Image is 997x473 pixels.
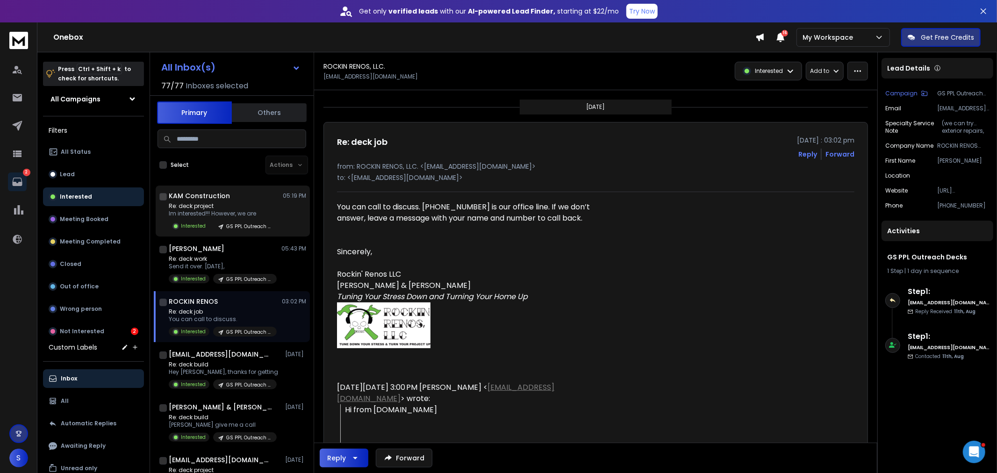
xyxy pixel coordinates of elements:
p: Meeting Completed [60,238,121,245]
p: Interested [181,434,206,441]
p: Contacted [915,353,964,360]
button: Primary [157,101,232,124]
p: You can call to discuss. [169,315,277,323]
h6: [EMAIL_ADDRESS][DOMAIN_NAME] [908,299,990,306]
span: 1 day in sequence [907,267,959,275]
p: Im interested!!! However, we are [169,210,277,217]
p: Unread only [61,465,97,472]
p: Campaign [885,90,918,97]
p: Closed [60,260,81,268]
div: Sincerely, [337,246,610,359]
h3: Filters [43,124,144,137]
button: Lead [43,165,144,184]
button: Try Now [626,4,658,19]
p: Re: deck build [169,414,277,421]
span: 11th, Aug [942,353,964,360]
p: ROCKIN RENOS LLC. [937,142,990,150]
p: to: <[EMAIL_ADDRESS][DOMAIN_NAME]> [337,173,854,182]
p: Interested [181,328,206,335]
i: Tuning Your Stress Down and Turning Your Home Up [337,291,528,302]
button: Interested [43,187,144,206]
div: Reply [327,453,346,463]
a: 2 [8,172,27,191]
p: GS PPL Outreach Decks [226,223,271,230]
p: Get Free Credits [921,33,974,42]
p: Not Interested [60,328,104,335]
h6: [EMAIL_ADDRESS][DOMAIN_NAME] [908,344,990,351]
p: Phone [885,202,903,209]
p: Add to [810,67,829,75]
p: [DATE] [285,351,306,358]
h1: All Inbox(s) [161,63,215,72]
p: [DATE] [285,403,306,411]
p: First Name [885,157,915,165]
p: Out of office [60,283,99,290]
button: Inbox [43,369,144,388]
p: Interested [60,193,92,201]
button: All Inbox(s) [154,58,308,77]
span: 1 Step [887,267,903,275]
button: Campaign [885,90,928,97]
h1: Onebox [53,32,755,43]
button: Wrong person [43,300,144,318]
button: Automatic Replies [43,414,144,433]
div: Rockin' Renos LLC [337,269,610,280]
h1: [EMAIL_ADDRESS][DOMAIN_NAME] [169,350,272,359]
p: (we can try exterior repairs, interior repairs, custom wood work as well) [942,120,990,135]
p: Re: deck work [169,255,277,263]
p: location [885,172,910,179]
h3: Custom Labels [49,343,97,352]
p: Awaiting Reply [61,442,106,450]
p: [EMAIL_ADDRESS][DOMAIN_NAME] [937,105,990,112]
button: Meeting Booked [43,210,144,229]
button: Closed [43,255,144,273]
div: You can call to discuss. [PHONE_NUMBER] is our office line. If we don’t answer, leave a message w... [337,201,610,224]
button: Reply [798,150,817,159]
h1: GS PPL Outreach Decks [887,252,988,262]
p: Meeting Booked [60,215,108,223]
p: Interested [181,381,206,388]
strong: AI-powered Lead Finder, [468,7,555,16]
p: GS PPL Outreach Decks [226,329,271,336]
div: [PERSON_NAME] & [PERSON_NAME] [337,280,610,291]
span: 11th, Aug [954,308,975,315]
button: All Campaigns [43,90,144,108]
button: Not Interested2 [43,322,144,341]
p: [URL][DOMAIN_NAME] [937,187,990,194]
p: website [885,187,908,194]
p: [DATE] [285,456,306,464]
p: Lead [60,171,75,178]
p: from: ROCKIN RENOS, LLC. <[EMAIL_ADDRESS][DOMAIN_NAME]> [337,162,854,171]
div: [DATE][DATE] 3:00 PM [PERSON_NAME] < > wrote: [337,382,610,404]
h3: Inboxes selected [186,80,248,92]
p: Email [885,105,901,112]
p: [PERSON_NAME] give me a call [169,421,277,429]
button: Meeting Completed [43,232,144,251]
p: Wrong person [60,305,102,313]
button: Reply [320,449,368,467]
div: Forward [825,150,854,159]
button: Out of office [43,277,144,296]
button: S [9,449,28,467]
p: Lead Details [887,64,930,73]
button: All Status [43,143,144,161]
span: 77 / 77 [161,80,184,92]
h1: Re: deck job [337,136,387,149]
button: Awaiting Reply [43,437,144,455]
p: GS PPL Outreach Decks [226,381,271,388]
p: [DATE] [587,103,605,111]
p: My Workspace [803,33,857,42]
p: 03:02 PM [282,298,306,305]
span: 16 [782,30,788,36]
p: [PERSON_NAME] [937,157,990,165]
strong: verified leads [388,7,438,16]
p: [PHONE_NUMBER] [937,202,990,209]
div: 2 [131,328,138,335]
p: Re: deck job [169,308,277,315]
a: [EMAIL_ADDRESS][DOMAIN_NAME] [337,382,554,404]
p: Hey [PERSON_NAME], thanks for getting [169,368,278,376]
p: Press to check for shortcuts. [58,64,131,83]
p: [DATE] : 03:02 pm [797,136,854,145]
h1: ROCKIN RENOS, LLC. [323,62,385,71]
